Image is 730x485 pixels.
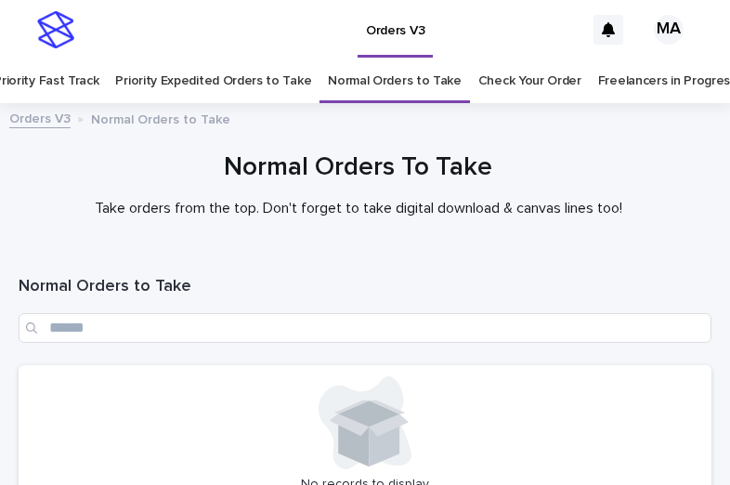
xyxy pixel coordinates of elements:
h1: Normal Orders To Take [19,151,697,185]
a: Normal Orders to Take [328,59,462,103]
p: Take orders from the top. Don't forget to take digital download & canvas lines too! [19,200,697,217]
input: Search [19,313,711,343]
img: stacker-logo-s-only.png [37,11,74,48]
h1: Normal Orders to Take [19,276,711,298]
a: Priority Expedited Orders to Take [115,59,311,103]
a: Check Your Order [478,59,581,103]
div: MA [654,15,684,45]
p: Normal Orders to Take [91,108,230,128]
a: Orders V3 [9,107,71,128]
